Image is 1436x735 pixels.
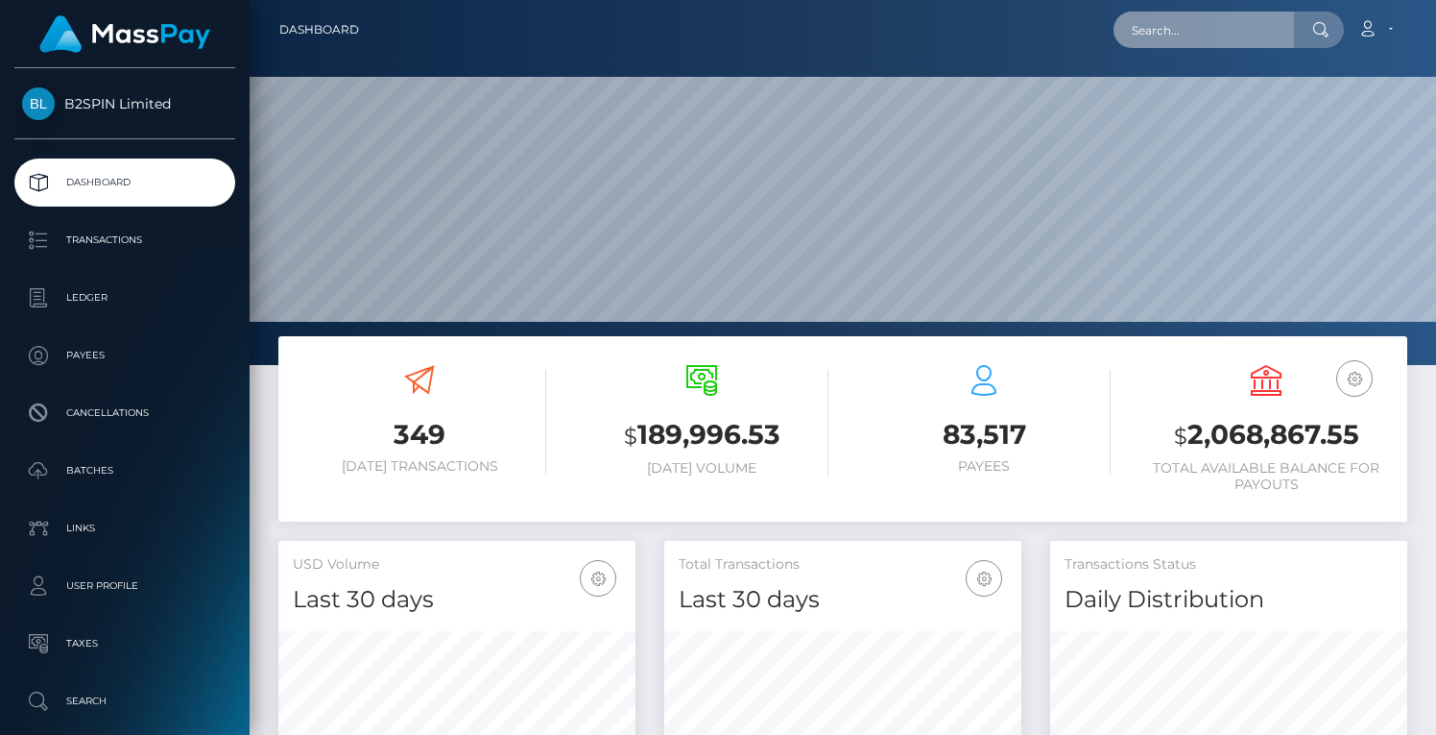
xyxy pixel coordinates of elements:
[14,159,235,207] a: Dashboard
[857,416,1111,453] h3: 83,517
[1139,460,1393,493] h6: Total Available Balance for Payouts
[575,416,828,455] h3: 189,996.53
[1139,416,1393,455] h3: 2,068,867.55
[679,583,1007,617] h4: Last 30 days
[1174,423,1187,450] small: $
[22,687,227,716] p: Search
[22,629,227,658] p: Taxes
[293,458,546,475] h6: [DATE] Transactions
[22,168,227,197] p: Dashboard
[14,331,235,380] a: Payees
[1113,12,1294,48] input: Search...
[14,447,235,495] a: Batches
[22,341,227,370] p: Payees
[14,620,235,668] a: Taxes
[22,456,227,485] p: Batches
[22,226,227,255] p: Transactions
[293,583,621,617] h4: Last 30 days
[14,389,235,437] a: Cancellations
[14,216,235,264] a: Transactions
[14,274,235,322] a: Ledger
[14,677,235,725] a: Search
[857,458,1111,475] h6: Payees
[22,399,227,428] p: Cancellations
[293,416,546,453] h3: 349
[1065,583,1393,617] h4: Daily Distribution
[293,555,621,575] h5: USD Volume
[14,562,235,610] a: User Profile
[575,460,828,477] h6: [DATE] Volume
[22,87,55,120] img: B2SPIN Limited
[22,572,227,600] p: User Profile
[679,555,1007,575] h5: Total Transactions
[1065,555,1393,575] h5: Transactions Status
[22,514,227,543] p: Links
[624,423,637,450] small: $
[39,15,210,53] img: MassPay Logo
[279,10,359,50] a: Dashboard
[14,504,235,552] a: Links
[14,95,235,112] span: B2SPIN Limited
[22,283,227,312] p: Ledger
